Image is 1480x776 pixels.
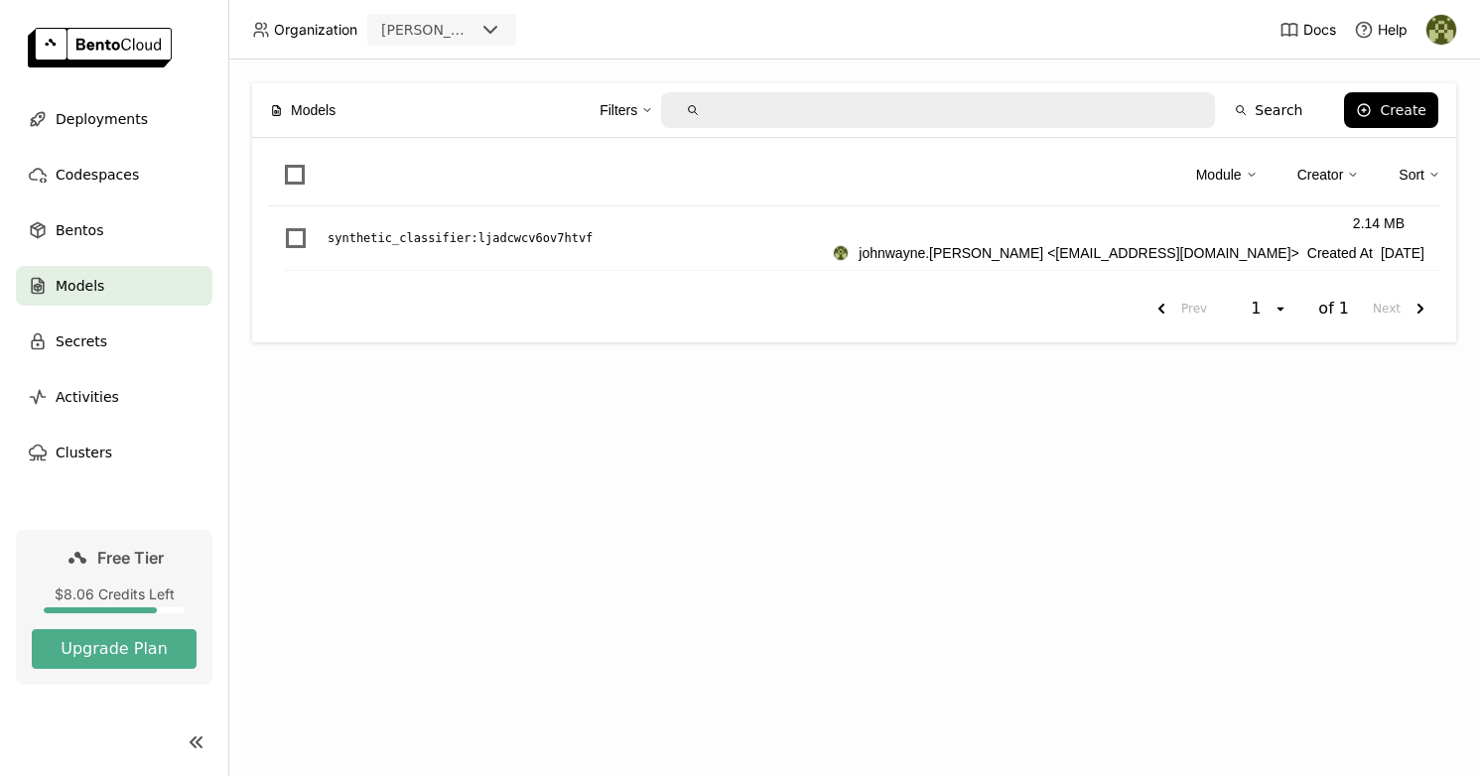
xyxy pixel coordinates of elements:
[1303,21,1336,39] span: Docs
[600,99,637,121] div: Filters
[1279,20,1336,40] a: Docs
[56,163,139,187] span: Codespaces
[1378,21,1408,39] span: Help
[1365,291,1440,326] button: next page. current page 1 of 1
[1380,102,1426,118] div: Create
[1273,301,1288,317] svg: open
[16,155,212,194] a: Codespaces
[1354,20,1408,40] div: Help
[16,377,212,417] a: Activities
[859,242,1298,264] span: johnwayne.[PERSON_NAME] <[EMAIL_ADDRESS][DOMAIN_NAME]>
[328,228,833,248] a: synthetic_classifier:ljadcwcv6ov7htvf
[28,28,172,67] img: logo
[1245,299,1273,319] div: 1
[56,274,104,298] span: Models
[16,322,212,361] a: Secrets
[291,99,336,121] span: Models
[833,242,1424,264] div: Created At
[56,385,119,409] span: Activities
[56,218,103,242] span: Bentos
[56,107,148,131] span: Deployments
[56,329,107,353] span: Secrets
[1142,291,1215,326] button: previous page. current page 1 of 1
[1297,154,1360,195] div: Creator
[1196,154,1258,195] div: Module
[476,21,478,41] input: Selected bentoml-john.
[1344,92,1438,128] button: Create
[16,433,212,472] a: Clusters
[1353,212,1405,234] div: 2.14 MB
[381,20,474,40] div: [PERSON_NAME]
[328,228,593,248] p: synthetic_classifier : ljadcwcv6ov7htvf
[600,89,653,131] div: Filters
[16,99,212,139] a: Deployments
[834,246,848,260] img: johnwayne.jiang john
[1399,154,1440,195] div: Sort
[1399,164,1424,186] div: Sort
[56,441,112,464] span: Clusters
[16,210,212,250] a: Bentos
[1297,164,1344,186] div: Creator
[97,548,164,568] span: Free Tier
[32,585,197,603] div: $8.06 Credits Left
[16,266,212,306] a: Models
[268,206,1440,271] li: List item
[1318,299,1349,319] span: of 1
[1381,242,1424,264] span: [DATE]
[16,530,212,685] a: Free Tier$8.06 Credits LeftUpgrade Plan
[32,629,197,669] button: Upgrade Plan
[1223,92,1314,128] button: Search
[274,21,357,39] span: Organization
[1196,164,1242,186] div: Module
[1426,15,1456,45] img: johnwayne.jiang john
